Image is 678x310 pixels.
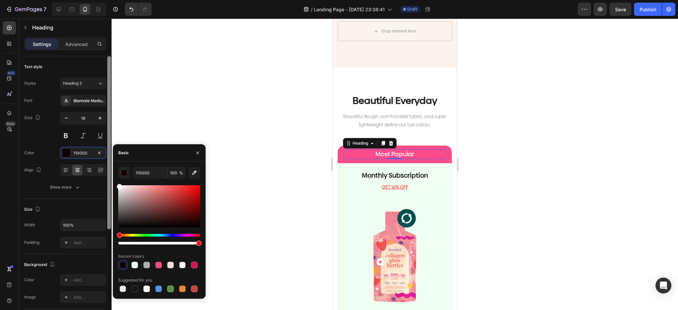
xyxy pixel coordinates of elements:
div: Width [24,222,35,228]
div: 110000 [73,150,93,156]
p: 7 [43,5,46,13]
span: Draft [407,6,417,12]
button: Show more [24,181,106,193]
div: Basic [118,150,129,156]
input: Auto [60,219,106,231]
div: Add... [73,240,105,246]
div: Suggested for you [118,277,152,283]
div: Add... [73,277,105,283]
div: Color [24,277,34,283]
div: Recent colors [118,253,144,259]
div: Hue [118,234,200,237]
span: / [311,6,313,13]
div: Undo/Redo [125,3,152,16]
div: Show more [50,184,81,191]
div: 450 [6,70,16,76]
input: Eg: FFFFFF [133,167,167,179]
div: Biennale Medium [73,98,105,104]
div: Padding [24,240,39,245]
div: Open Intercom Messenger [655,278,671,293]
button: Heading 2 [60,77,106,89]
span: Save [615,7,626,12]
div: Font [24,98,32,104]
p: Heading [32,23,104,31]
div: Add... [73,294,105,300]
div: Styles [24,80,36,86]
div: Beta [5,121,16,126]
p: Advanced [65,41,88,48]
div: Size [24,205,42,214]
div: Align [24,166,43,175]
p: Settings [33,41,51,48]
span: Landing Page - [DATE] 23:38:41 [314,6,385,13]
iframe: Design area [333,19,457,310]
div: Background [24,260,56,269]
div: Text style [24,64,42,70]
button: Publish [634,3,662,16]
span: Heading 2 [63,80,82,86]
div: Color [24,150,34,156]
div: Size [24,113,42,122]
button: 7 [3,3,49,16]
div: Publish [640,6,656,13]
div: Image [24,294,36,300]
span: % [179,170,183,176]
button: Save [609,3,631,16]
